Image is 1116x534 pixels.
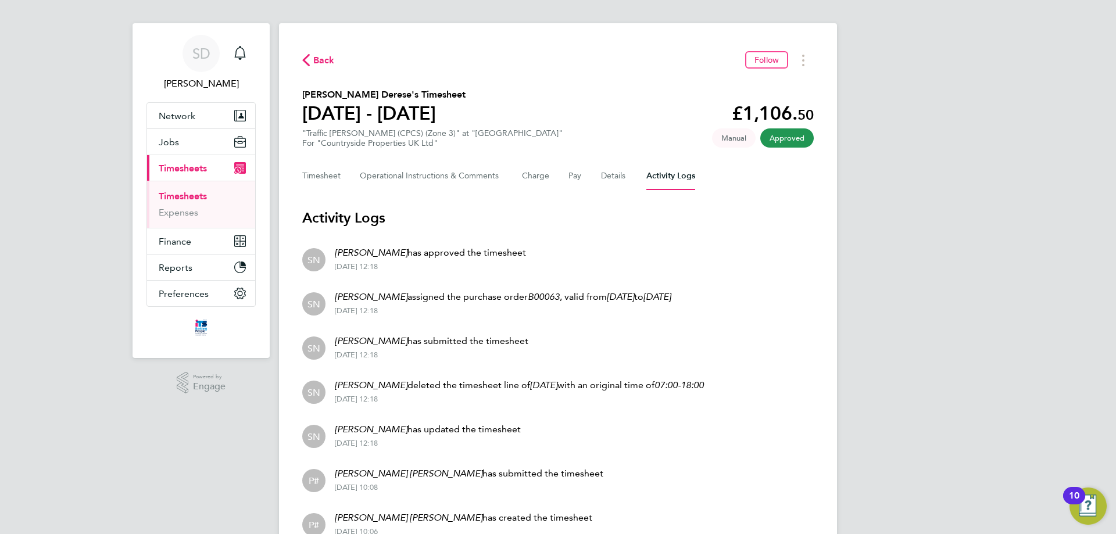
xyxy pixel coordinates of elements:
em: [PERSON_NAME] [335,424,407,435]
div: Stephen Nottage [302,292,325,316]
button: Details [601,162,628,190]
button: Pay [568,162,582,190]
img: itsconstruction-logo-retina.png [193,318,209,337]
span: 50 [797,106,814,123]
span: Engage [193,382,226,392]
span: SN [307,253,320,266]
p: deleted the timesheet line of with an original time of [335,378,704,392]
button: Finance [147,228,255,254]
div: Stephen Nottage [302,336,325,360]
span: Network [159,110,195,121]
span: SN [307,298,320,310]
em: [DATE] [530,379,557,390]
em: [PERSON_NAME] [335,247,407,258]
div: [DATE] 12:18 [335,262,526,271]
div: "Traffic [PERSON_NAME] (CPCS) (Zone 3)" at "[GEOGRAPHIC_DATA]" [302,128,563,148]
p: has updated the timesheet [335,422,521,436]
p: has submitted the timesheet [335,467,603,481]
p: assigned the purchase order , valid from to [335,290,671,304]
em: [DATE] [607,291,634,302]
div: [DATE] 12:18 [335,306,671,316]
span: Finance [159,236,191,247]
button: Follow [745,51,788,69]
span: SN [307,430,320,443]
button: Timesheets [147,155,255,181]
div: Stephen Nottage [302,248,325,271]
span: SN [307,386,320,399]
span: Back [313,53,335,67]
button: Activity Logs [646,162,695,190]
span: Timesheets [159,163,207,174]
div: For "Countryside Properties UK Ltd" [302,138,563,148]
em: [PERSON_NAME] [PERSON_NAME] [335,468,482,479]
em: 07:00-18:00 [654,379,704,390]
div: [DATE] 12:18 [335,350,528,360]
span: Preferences [159,288,209,299]
div: Timesheets [147,181,255,228]
div: [DATE] 10:08 [335,483,603,492]
div: [DATE] 12:18 [335,439,521,448]
a: Expenses [159,207,198,218]
div: Stephen Nottage [302,425,325,448]
span: This timesheet has been approved. [760,128,814,148]
em: [PERSON_NAME] [335,291,407,302]
span: Jobs [159,137,179,148]
button: Jobs [147,129,255,155]
button: Charge [522,162,550,190]
span: Follow [754,55,779,65]
p: has submitted the timesheet [335,334,528,348]
button: Network [147,103,255,128]
em: [DATE] [643,291,671,302]
app-decimal: £1,106. [732,102,814,124]
em: [PERSON_NAME] [335,379,407,390]
button: Preferences [147,281,255,306]
button: Open Resource Center, 10 new notifications [1069,488,1107,525]
nav: Main navigation [133,23,270,358]
span: SN [307,342,320,354]
span: Reports [159,262,192,273]
h3: Activity Logs [302,209,814,227]
div: Stephen Nottage [302,381,325,404]
a: Powered byEngage [177,372,226,394]
em: B00063 [528,291,560,302]
a: SD[PERSON_NAME] [146,35,256,91]
div: 10 [1069,496,1079,511]
div: [DATE] 12:18 [335,395,704,404]
span: This timesheet was manually created. [712,128,756,148]
span: SD [192,46,210,61]
button: Timesheets Menu [793,51,814,69]
a: Go to home page [146,318,256,337]
button: Back [302,53,335,67]
h1: [DATE] - [DATE] [302,102,466,125]
em: [PERSON_NAME] [335,335,407,346]
a: Timesheets [159,191,207,202]
span: Stuart Douglas [146,77,256,91]
em: [PERSON_NAME] [PERSON_NAME] [335,512,482,523]
button: Timesheet [302,162,341,190]
span: P# [309,474,319,487]
span: P# [309,518,319,531]
div: Person #442378 [302,469,325,492]
p: has approved the timesheet [335,246,526,260]
span: Powered by [193,372,226,382]
h2: [PERSON_NAME] Derese's Timesheet [302,88,466,102]
p: has created the timesheet [335,511,592,525]
button: Reports [147,255,255,280]
button: Operational Instructions & Comments [360,162,503,190]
